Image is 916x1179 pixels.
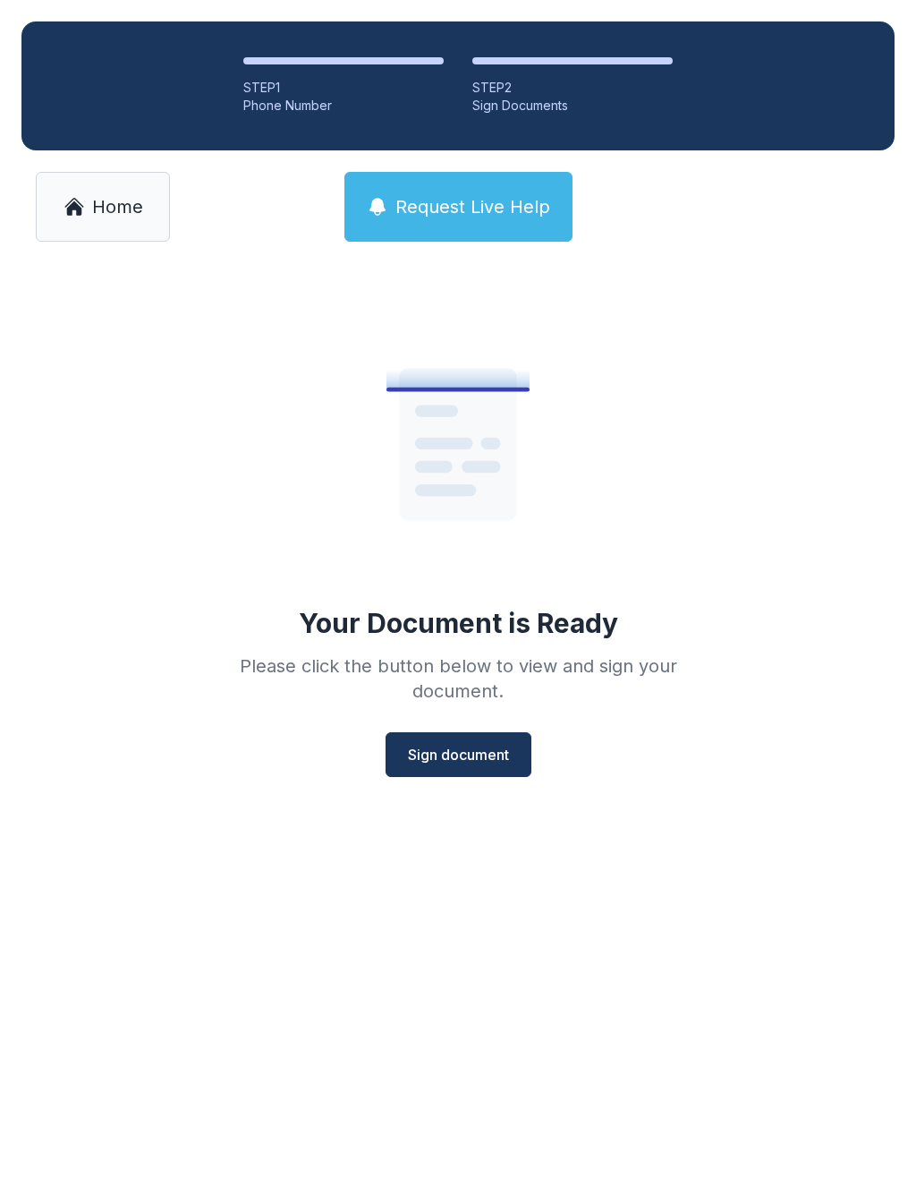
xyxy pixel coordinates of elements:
[408,744,509,765] span: Sign document
[243,79,444,97] div: STEP 1
[472,79,673,97] div: STEP 2
[243,97,444,115] div: Phone Number
[92,194,143,219] span: Home
[395,194,550,219] span: Request Live Help
[299,607,618,639] div: Your Document is Ready
[200,654,716,704] div: Please click the button below to view and sign your document.
[472,97,673,115] div: Sign Documents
